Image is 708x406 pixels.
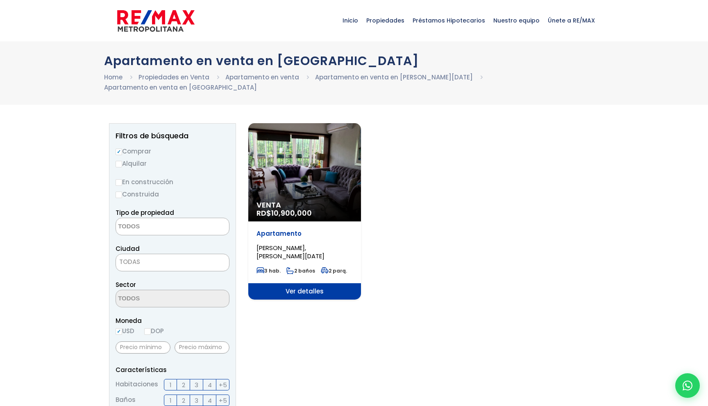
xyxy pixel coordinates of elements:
span: TODAS [116,254,229,271]
label: USD [116,326,134,336]
span: 1 [170,380,172,390]
p: Apartamento [256,230,353,238]
span: 4 [208,380,212,390]
span: Ver detalles [248,283,361,300]
span: Propiedades [362,8,408,33]
span: +5 [219,380,227,390]
span: Únete a RE/MAX [544,8,599,33]
input: Precio máximo [175,341,229,354]
label: En construcción [116,177,229,187]
span: Nuestro equipo [489,8,544,33]
a: Apartamento en venta [225,73,299,81]
input: DOP [144,328,151,335]
span: 2 [182,395,185,406]
input: Precio mínimo [116,341,170,354]
a: Venta RD$10,900,000 Apartamento [PERSON_NAME], [PERSON_NAME][DATE] 3 hab. 2 baños 2 parq. Ver det... [248,123,361,300]
span: RD$ [256,208,312,218]
span: TODAS [119,257,140,266]
textarea: Search [116,218,195,236]
li: Apartamento en venta en [GEOGRAPHIC_DATA] [104,82,257,92]
a: Home [104,73,123,81]
label: Construida [116,189,229,199]
span: Tipo de propiedad [116,208,174,217]
span: 3 [195,395,198,406]
span: Moneda [116,316,229,326]
label: Alquilar [116,158,229,169]
span: 2 parq. [321,267,347,274]
a: Apartamento en venta en [PERSON_NAME][DATE] [315,73,473,81]
label: DOP [144,326,164,336]
p: Características [116,365,229,375]
input: Alquilar [116,161,122,167]
input: En construcción [116,179,122,186]
span: 3 [195,380,198,390]
input: USD [116,328,122,335]
span: 10,900,000 [271,208,312,218]
span: Venta [256,201,353,209]
span: [PERSON_NAME], [PERSON_NAME][DATE] [256,244,324,260]
span: Habitaciones [116,379,158,390]
input: Construida [116,192,122,198]
span: 3 hab. [256,267,281,274]
input: Comprar [116,149,122,155]
span: 2 [182,380,185,390]
span: 1 [170,395,172,406]
textarea: Search [116,290,195,308]
img: remax-metropolitana-logo [117,9,195,33]
span: 2 baños [286,267,315,274]
span: 4 [208,395,212,406]
label: Comprar [116,146,229,156]
h1: Apartamento en venta en [GEOGRAPHIC_DATA] [104,54,604,68]
span: Préstamos Hipotecarios [408,8,489,33]
span: +5 [219,395,227,406]
span: Sector [116,280,136,289]
a: Propiedades en Venta [138,73,209,81]
h2: Filtros de búsqueda [116,132,229,140]
span: TODAS [116,256,229,268]
span: Ciudad [116,244,140,253]
span: Baños [116,395,136,406]
span: Inicio [338,8,362,33]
